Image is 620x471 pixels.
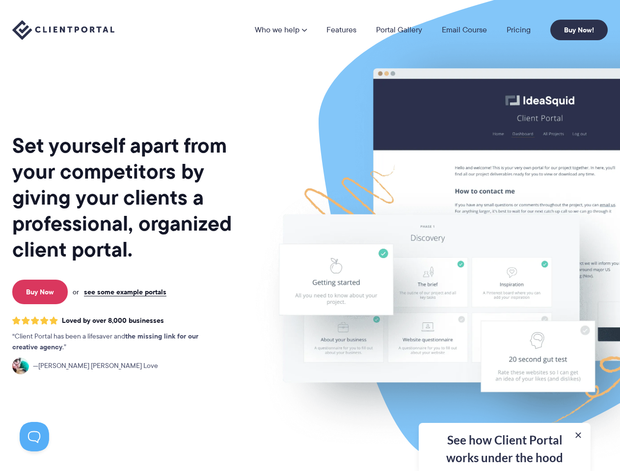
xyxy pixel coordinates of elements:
a: Buy Now! [550,20,608,40]
iframe: Toggle Customer Support [20,422,49,451]
ul: Who we help [172,50,608,266]
p: Client Portal has been a lifesaver and . [12,331,218,353]
a: Buy Now [12,280,68,304]
span: [PERSON_NAME] [PERSON_NAME] Love [33,361,158,371]
span: Loved by over 8,000 businesses [62,316,164,325]
a: Who we help [255,26,307,34]
h1: Set yourself apart from your competitors by giving your clients a professional, organized client ... [12,132,250,262]
span: or [73,288,79,296]
a: Pricing [507,26,531,34]
a: Portal Gallery [376,26,422,34]
strong: the missing link for our creative agency [12,331,198,352]
a: Email Course [442,26,487,34]
a: see some example portals [84,288,166,296]
a: Features [326,26,356,34]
